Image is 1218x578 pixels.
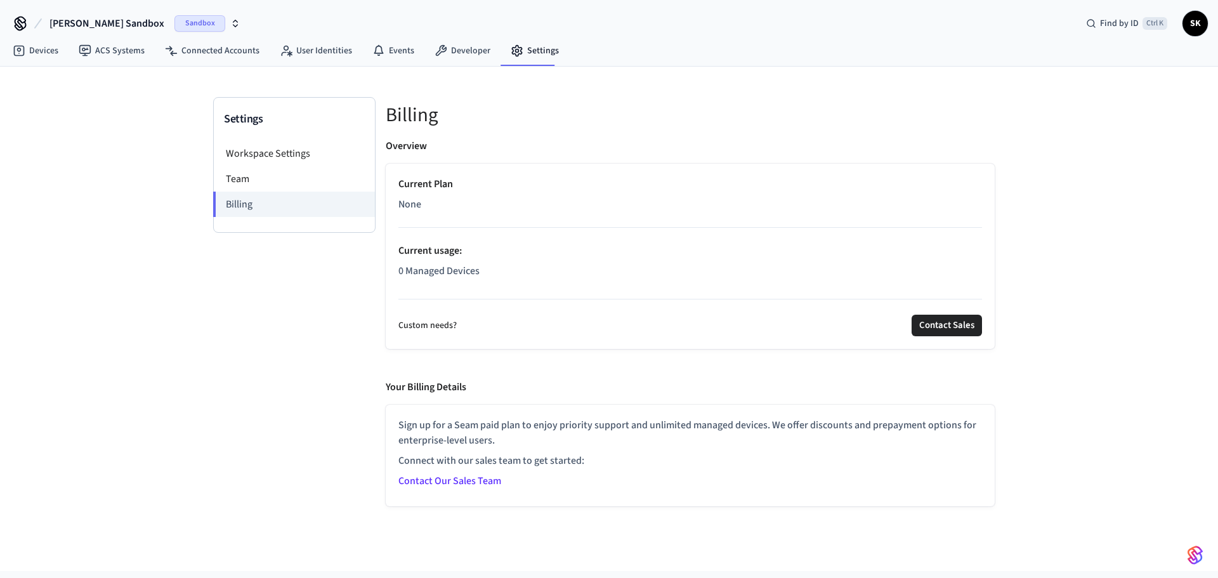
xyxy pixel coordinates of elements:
li: Billing [213,192,375,217]
p: Current usage : [398,243,982,258]
a: Settings [501,39,569,62]
span: Ctrl K [1143,17,1167,30]
a: Developer [424,39,501,62]
p: Overview [386,138,427,154]
li: Team [214,166,375,192]
p: 0 Managed Devices [398,263,982,279]
a: ACS Systems [69,39,155,62]
a: Contact Our Sales Team [398,474,501,488]
div: Find by IDCtrl K [1076,12,1177,35]
a: Connected Accounts [155,39,270,62]
span: None [398,197,421,212]
a: Devices [3,39,69,62]
h3: Settings [224,110,365,128]
h5: Billing [386,102,995,128]
a: User Identities [270,39,362,62]
p: Your Billing Details [386,379,466,395]
a: Events [362,39,424,62]
button: SK [1182,11,1208,36]
li: Workspace Settings [214,141,375,166]
p: Connect with our sales team to get started: [398,453,982,468]
p: Sign up for a Seam paid plan to enjoy priority support and unlimited managed devices. We offer di... [398,417,982,448]
span: [PERSON_NAME] Sandbox [49,16,164,31]
span: Find by ID [1100,17,1139,30]
button: Contact Sales [912,315,982,336]
img: SeamLogoGradient.69752ec5.svg [1188,545,1203,565]
span: Sandbox [174,15,225,32]
span: SK [1184,12,1207,35]
div: Custom needs? [398,315,982,336]
p: Current Plan [398,176,982,192]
